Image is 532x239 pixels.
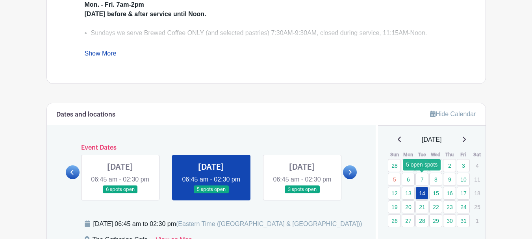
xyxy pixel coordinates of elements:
span: [DATE] [422,135,441,145]
a: Hide Calendar [430,111,476,117]
a: 3 [457,159,470,172]
h6: Event Dates [80,144,343,152]
a: 29 [402,159,415,172]
p: 1 [471,215,484,227]
a: 2 [443,159,456,172]
a: 23 [443,200,456,213]
a: 7 [415,173,428,186]
a: 12 [388,187,401,200]
a: 27 [402,214,415,227]
a: 22 [429,200,442,213]
a: 14 [415,187,428,200]
th: Thu [443,151,456,159]
h6: Dates and locations [56,111,115,119]
a: Show More [85,50,117,60]
a: 6 [402,173,415,186]
th: Wed [429,151,443,159]
a: 31 [457,214,470,227]
p: 25 [471,201,484,213]
li: Sundays we serve Brewed Coffee ONLY (and selected pastries) 7:30AM-9:30AM, closed during service,... [91,28,448,38]
a: 9 [443,173,456,186]
th: Sat [470,151,484,159]
a: 10 [457,173,470,186]
a: 28 [388,159,401,172]
a: 8 [429,173,442,186]
p: 11 [471,173,484,185]
a: 30 [443,214,456,227]
th: Sun [387,151,401,159]
div: 5 open spots [403,159,441,170]
a: 13 [402,187,415,200]
a: 19 [388,200,401,213]
div: [DATE] 06:45 am to 02:30 pm [93,219,362,229]
a: 29 [429,214,442,227]
a: 16 [443,187,456,200]
p: 4 [471,159,484,172]
a: 26 [388,214,401,227]
a: 21 [415,200,428,213]
a: 5 [388,173,401,186]
p: 18 [471,187,484,199]
th: Tue [415,151,429,159]
a: 28 [415,214,428,227]
span: (Eastern Time ([GEOGRAPHIC_DATA] & [GEOGRAPHIC_DATA])) [176,220,362,227]
a: 24 [457,200,470,213]
a: 15 [429,187,442,200]
a: 17 [457,187,470,200]
th: Fri [456,151,470,159]
li: Volunteers are needed on all days including Sundays! [91,38,448,47]
th: Mon [401,151,415,159]
a: 20 [402,200,415,213]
